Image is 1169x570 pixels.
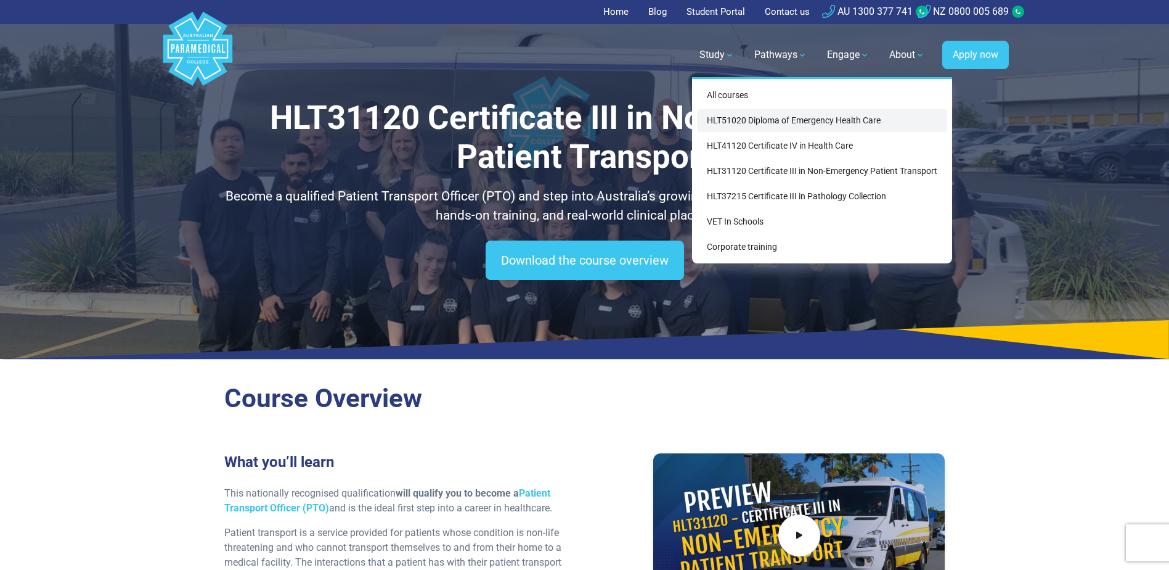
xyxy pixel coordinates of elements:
[486,241,684,280] a: Download the course overview
[820,38,877,72] a: Engage
[224,99,945,177] h1: HLT31120 Certificate III in Non-Emergency Patient Transport
[697,185,947,208] a: HLT37215 Certificate III in Pathology Collection
[161,24,235,86] a: Australian Paramedical College
[697,160,947,183] a: HLT31120 Certificate III in Non-Emergency Patient Transport
[822,6,913,17] a: AU 1300 377 741
[692,77,952,263] div: Study
[697,109,947,132] a: HLT51020 Diploma of Emergency Health Care
[692,38,742,72] a: Study
[224,383,945,415] h2: Course Overview
[224,487,550,514] a: Patient Transport Officer (PTO)
[697,236,947,258] a: Corporate training
[224,187,945,226] p: Become a qualified Patient Transport Officer (PTO) and step into Australia’s growing healthcare i...
[224,487,550,514] strong: will qualify you to become a
[697,210,947,233] a: VET In Schools
[224,486,577,516] p: This nationally recognised qualification and is the ideal first step into a career in healthcare.
[697,134,947,157] a: HLT41120 Certificate IV in Health Care
[747,38,815,72] a: Pathways
[224,453,577,471] h3: What you’ll learn
[942,41,1009,69] a: Apply now
[882,38,932,72] a: About
[697,84,947,107] a: All courses
[918,6,1009,17] a: NZ 0800 005 689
